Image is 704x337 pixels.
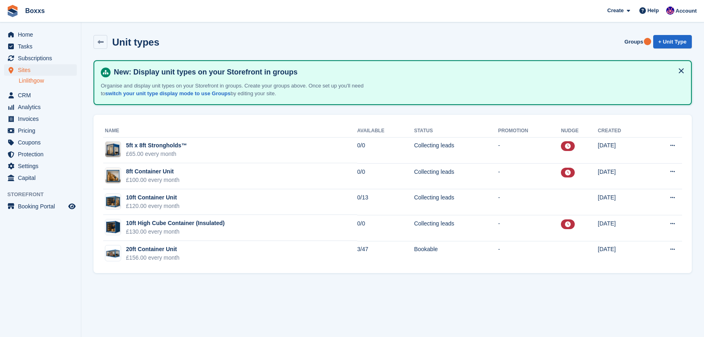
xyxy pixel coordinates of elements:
td: [DATE] [598,163,646,189]
td: - [498,137,561,163]
div: £100.00 every month [126,176,180,184]
a: menu [4,201,77,212]
td: Collecting leads [414,215,498,241]
span: CRM [18,90,67,101]
div: 8ft Container Unit [126,167,180,176]
span: Account [676,7,697,15]
span: Storefront [7,190,81,199]
td: [DATE] [598,241,646,267]
td: [DATE] [598,137,646,163]
div: Tooltip anchor [644,38,651,45]
img: 8%20foot%20container%20unit%20Boxxs%20self%20storage%20Linlithgow.png [105,168,121,183]
a: Preview store [67,201,77,211]
a: menu [4,172,77,184]
td: - [498,163,561,189]
span: Analytics [18,101,67,113]
span: Help [648,7,659,15]
span: Home [18,29,67,40]
span: Tasks [18,41,67,52]
a: menu [4,41,77,52]
span: Settings [18,160,67,172]
td: [DATE] [598,189,646,215]
td: Collecting leads [414,189,498,215]
span: Coupons [18,137,67,148]
th: Promotion [498,125,561,138]
a: menu [4,149,77,160]
a: Linlithgow [19,77,77,85]
span: Protection [18,149,67,160]
h2: Unit types [112,37,159,48]
a: menu [4,29,77,40]
span: Create [607,7,624,15]
div: 20ft Container Unit [126,245,180,254]
td: 0/0 [357,137,414,163]
td: 0/13 [357,189,414,215]
a: menu [4,137,77,148]
a: menu [4,64,77,76]
div: £130.00 every month [126,228,225,236]
a: switch your unit type display mode to use Groups [105,90,230,96]
span: Invoices [18,113,67,125]
h4: New: Display unit types on your Storefront in groups [111,68,684,77]
a: Groups [621,35,646,48]
img: 10%20ft%20high%20cube%20container.png [105,219,121,235]
div: 5ft x 8ft Strongholds™ [126,141,187,150]
th: Nudge [561,125,598,138]
td: 0/0 [357,215,414,241]
td: 0/0 [357,163,414,189]
th: Available [357,125,414,138]
span: Capital [18,172,67,184]
td: - [498,215,561,241]
th: Created [598,125,646,138]
a: menu [4,53,77,64]
a: Boxxs [22,4,48,18]
a: menu [4,101,77,113]
td: 3/47 [357,241,414,267]
td: Collecting leads [414,163,498,189]
th: Name [103,125,357,138]
a: menu [4,90,77,101]
img: Jamie Malcolm [666,7,674,15]
div: £156.00 every month [126,254,180,262]
a: menu [4,125,77,136]
img: stora-icon-8386f47178a22dfd0bd8f6a31ec36ba5ce8667c1dd55bd0f319d3a0aa187defe.svg [7,5,19,17]
a: menu [4,113,77,125]
th: Status [414,125,498,138]
a: menu [4,160,77,172]
p: Organise and display unit types on your Storefront in groups. Create your groups above. Once set ... [101,82,385,98]
div: £120.00 every month [126,202,180,210]
div: 10ft Container Unit [126,193,180,202]
img: house.png [105,248,121,258]
a: + Unit Type [653,35,692,48]
div: 10ft High Cube Container (Insulated) [126,219,225,228]
span: Subscriptions [18,53,67,64]
td: Bookable [414,241,498,267]
span: Sites [18,64,67,76]
div: £65.00 every month [126,150,187,158]
td: Collecting leads [414,137,498,163]
img: 5%20ft%20drive%20up%20self%20storage%20unit.png [105,142,121,157]
span: Booking Portal [18,201,67,212]
span: Pricing [18,125,67,136]
td: [DATE] [598,215,646,241]
img: Container_Image_3.png [105,194,121,209]
td: - [498,189,561,215]
td: - [498,241,561,267]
